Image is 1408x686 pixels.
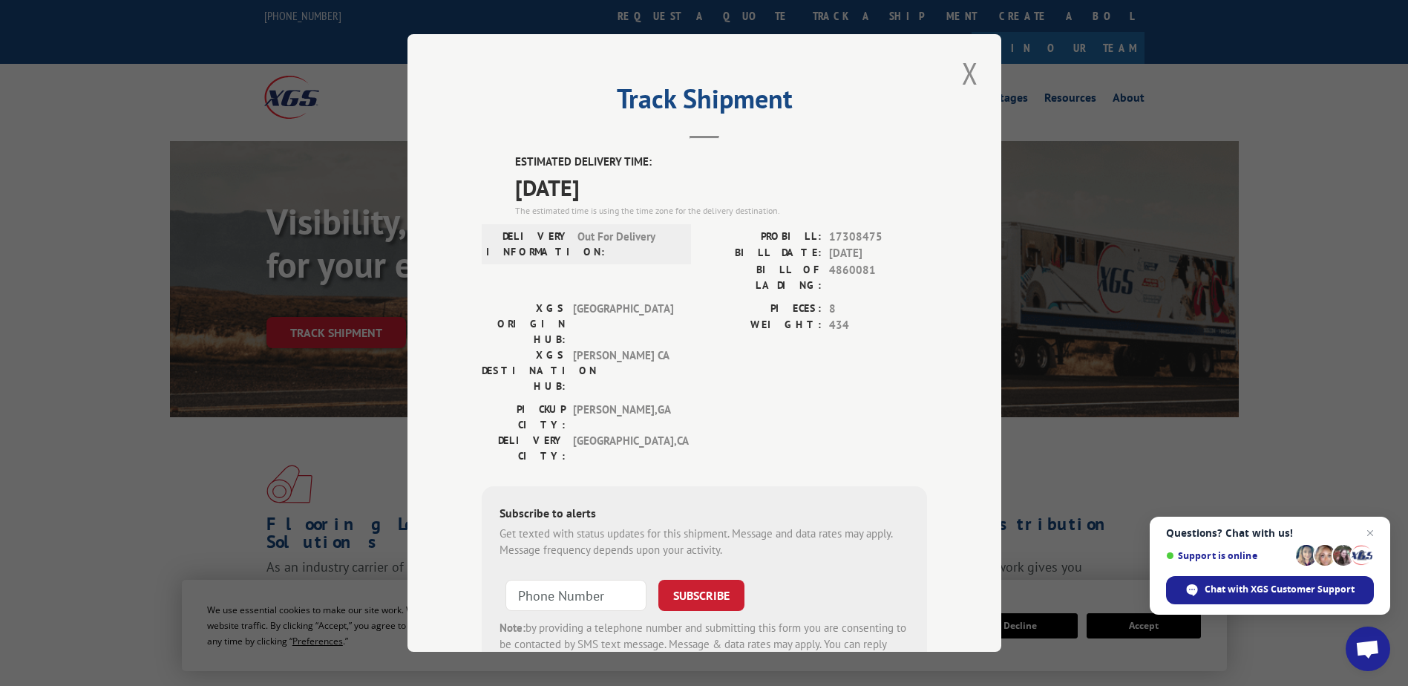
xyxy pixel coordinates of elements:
span: Out For Delivery [577,229,678,260]
label: WEIGHT: [704,317,822,334]
span: [GEOGRAPHIC_DATA] [573,301,673,347]
span: [DATE] [515,171,927,204]
span: [PERSON_NAME] CA [573,347,673,394]
span: Questions? Chat with us! [1166,527,1374,539]
label: PICKUP CITY: [482,402,566,433]
span: [GEOGRAPHIC_DATA] , CA [573,433,673,464]
span: Chat with XGS Customer Support [1166,576,1374,604]
span: [DATE] [829,245,927,262]
button: Close modal [957,53,983,94]
input: Phone Number [505,580,646,611]
label: DELIVERY INFORMATION: [486,229,570,260]
span: Chat with XGS Customer Support [1205,583,1355,596]
label: XGS ORIGIN HUB: [482,301,566,347]
span: 434 [829,317,927,334]
label: PROBILL: [704,229,822,246]
div: The estimated time is using the time zone for the delivery destination. [515,204,927,218]
a: Open chat [1346,627,1390,671]
span: 8 [829,301,927,318]
button: SUBSCRIBE [658,580,744,611]
div: by providing a telephone number and submitting this form you are consenting to be contacted by SM... [500,620,909,670]
label: BILL OF LADING: [704,262,822,293]
span: [PERSON_NAME] , GA [573,402,673,433]
div: Get texted with status updates for this shipment. Message and data rates may apply. Message frequ... [500,526,909,559]
label: DELIVERY CITY: [482,433,566,464]
span: Support is online [1166,550,1291,561]
label: XGS DESTINATION HUB: [482,347,566,394]
span: 4860081 [829,262,927,293]
label: ESTIMATED DELIVERY TIME: [515,154,927,171]
strong: Note: [500,621,525,635]
label: BILL DATE: [704,245,822,262]
div: Subscribe to alerts [500,504,909,526]
label: PIECES: [704,301,822,318]
h2: Track Shipment [482,88,927,117]
span: 17308475 [829,229,927,246]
